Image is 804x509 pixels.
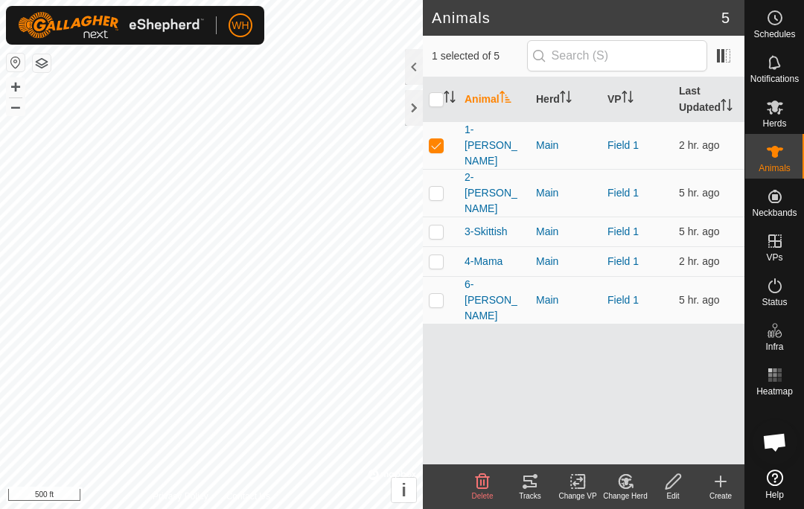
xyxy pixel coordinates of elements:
[226,490,270,503] a: Contact Us
[759,164,791,173] span: Animals
[607,294,639,306] a: Field 1
[673,77,744,122] th: Last Updated
[721,101,733,113] p-sorticon: Activate to sort
[765,490,784,499] span: Help
[432,9,721,27] h2: Animals
[527,40,707,71] input: Search (S)
[721,7,730,29] span: 5
[232,18,249,33] span: WH
[762,119,786,128] span: Herds
[697,490,744,502] div: Create
[679,187,720,199] span: Oct 6, 2025 at 1:51 PM
[602,77,673,122] th: VP
[679,294,720,306] span: Oct 6, 2025 at 1:51 PM
[766,253,782,262] span: VPs
[679,255,720,267] span: Oct 6, 2025 at 4:31 PM
[622,93,634,105] p-sorticon: Activate to sort
[33,54,51,72] button: Map Layers
[465,170,524,217] span: 2-[PERSON_NAME]
[607,187,639,199] a: Field 1
[7,78,25,96] button: +
[765,342,783,351] span: Infra
[756,387,793,396] span: Heatmap
[153,490,208,503] a: Privacy Policy
[536,254,596,269] div: Main
[7,97,25,115] button: –
[762,298,787,307] span: Status
[432,48,527,64] span: 1 selected of 5
[750,74,799,83] span: Notifications
[392,478,416,502] button: i
[7,54,25,71] button: Reset Map
[536,224,596,240] div: Main
[536,138,596,153] div: Main
[506,490,554,502] div: Tracks
[602,490,649,502] div: Change Herd
[459,77,530,122] th: Animal
[465,122,524,169] span: 1-[PERSON_NAME]
[607,225,639,237] a: Field 1
[472,492,494,500] span: Delete
[465,277,524,324] span: 6-[PERSON_NAME]
[607,139,639,151] a: Field 1
[465,254,502,269] span: 4-Mama
[444,93,456,105] p-sorticon: Activate to sort
[607,255,639,267] a: Field 1
[745,464,804,505] a: Help
[530,77,602,122] th: Herd
[753,420,797,464] div: Open chat
[500,93,511,105] p-sorticon: Activate to sort
[536,292,596,308] div: Main
[752,208,797,217] span: Neckbands
[679,139,720,151] span: Oct 6, 2025 at 4:41 PM
[753,30,795,39] span: Schedules
[401,480,406,500] span: i
[554,490,602,502] div: Change VP
[536,185,596,201] div: Main
[18,12,204,39] img: Gallagher Logo
[679,225,720,237] span: Oct 6, 2025 at 1:51 PM
[649,490,697,502] div: Edit
[465,224,508,240] span: 3-Skittish
[560,93,572,105] p-sorticon: Activate to sort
